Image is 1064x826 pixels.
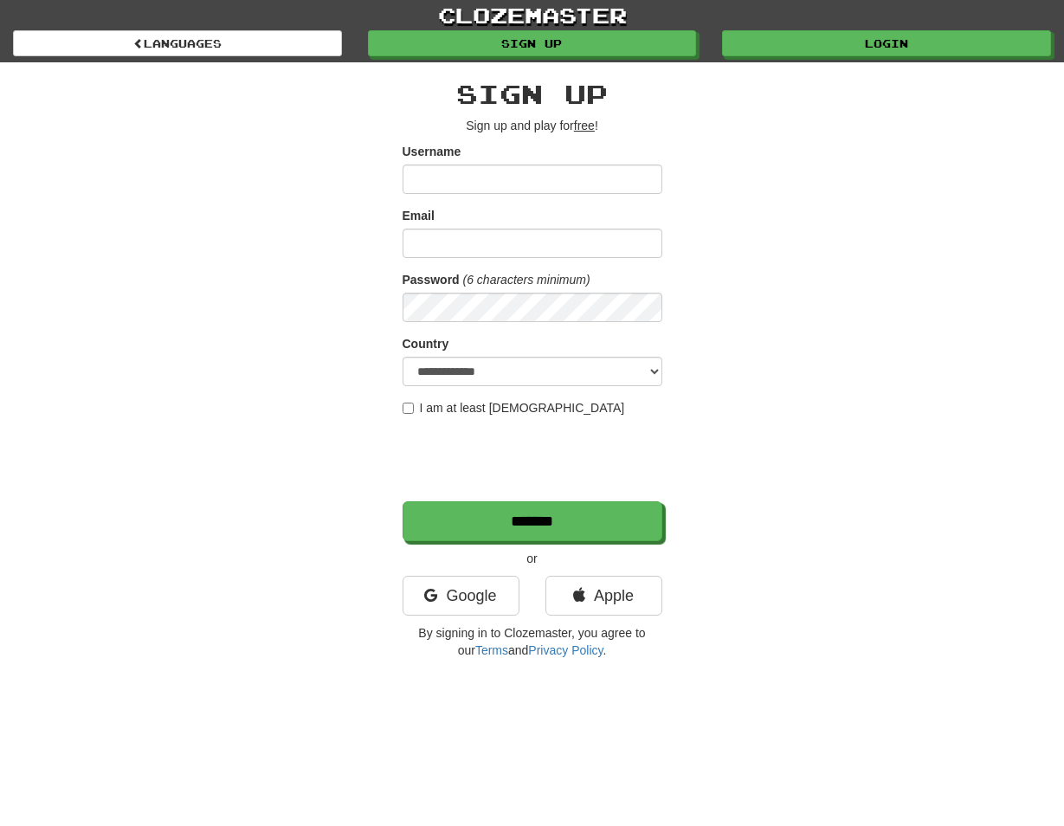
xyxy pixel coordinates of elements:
a: Privacy Policy [528,643,603,657]
a: Sign up [368,30,697,56]
a: Apple [545,576,662,616]
u: free [574,119,595,132]
h2: Sign up [403,80,662,108]
iframe: reCAPTCHA [403,425,666,493]
p: Sign up and play for ! [403,117,662,134]
a: Google [403,576,519,616]
a: Login [722,30,1051,56]
input: I am at least [DEMOGRAPHIC_DATA] [403,403,414,414]
p: By signing in to Clozemaster, you agree to our and . [403,624,662,659]
label: Country [403,335,449,352]
label: Email [403,207,435,224]
p: or [403,550,662,567]
label: Password [403,271,460,288]
a: Languages [13,30,342,56]
em: (6 characters minimum) [463,273,590,287]
a: Terms [475,643,508,657]
label: I am at least [DEMOGRAPHIC_DATA] [403,399,625,416]
label: Username [403,143,461,160]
